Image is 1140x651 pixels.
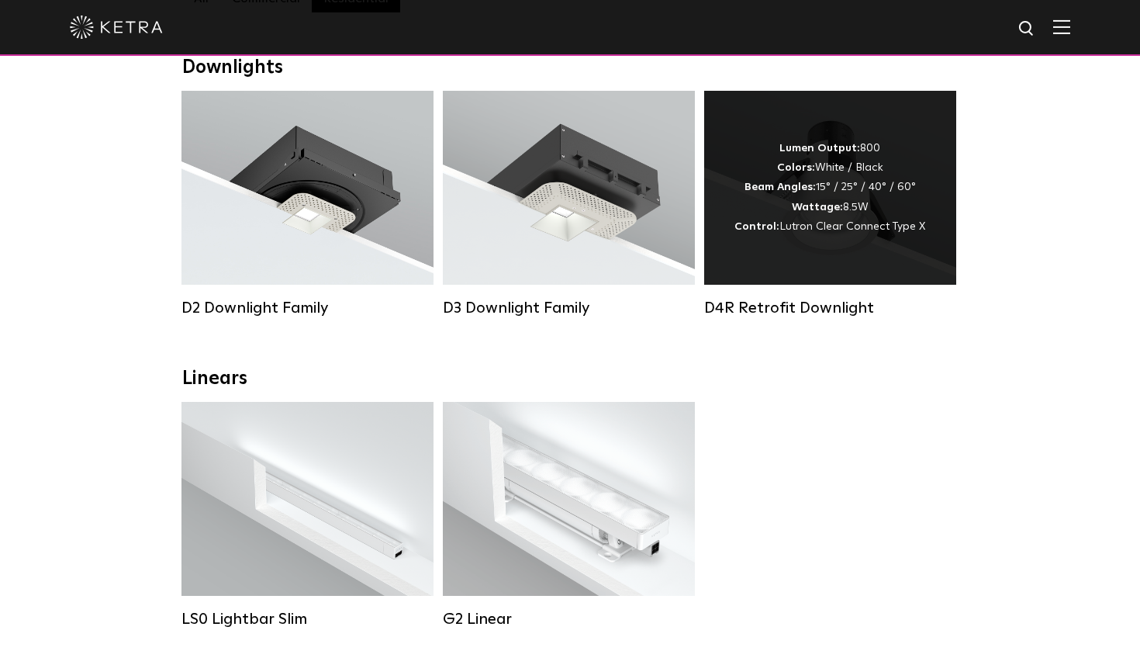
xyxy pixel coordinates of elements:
[779,143,860,154] strong: Lumen Output:
[1017,19,1037,39] img: search icon
[443,299,695,317] div: D3 Downlight Family
[181,610,434,628] div: LS0 Lightbar Slim
[182,57,958,79] div: Downlights
[181,402,434,627] a: LS0 Lightbar Slim Lumen Output:200 / 350Colors:White / BlackControl:X96 Controller
[182,368,958,390] div: Linears
[777,162,815,173] strong: Colors:
[704,299,956,317] div: D4R Retrofit Downlight
[734,221,779,232] strong: Control:
[744,182,816,192] strong: Beam Angles:
[443,610,695,628] div: G2 Linear
[779,221,925,232] span: Lutron Clear Connect Type X
[1053,19,1070,34] img: Hamburger%20Nav.svg
[734,139,925,237] div: 800 White / Black 15° / 25° / 40° / 60° 8.5W
[792,202,843,213] strong: Wattage:
[181,299,434,317] div: D2 Downlight Family
[443,402,695,627] a: G2 Linear Lumen Output:400 / 700 / 1000Colors:WhiteBeam Angles:Flood / [GEOGRAPHIC_DATA] / Narrow...
[181,91,434,316] a: D2 Downlight Family Lumen Output:1200Colors:White / Black / Gloss Black / Silver / Bronze / Silve...
[443,91,695,316] a: D3 Downlight Family Lumen Output:700 / 900 / 1100Colors:White / Black / Silver / Bronze / Paintab...
[70,16,163,39] img: ketra-logo-2019-white
[704,91,956,316] a: D4R Retrofit Downlight Lumen Output:800Colors:White / BlackBeam Angles:15° / 25° / 40° / 60°Watta...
